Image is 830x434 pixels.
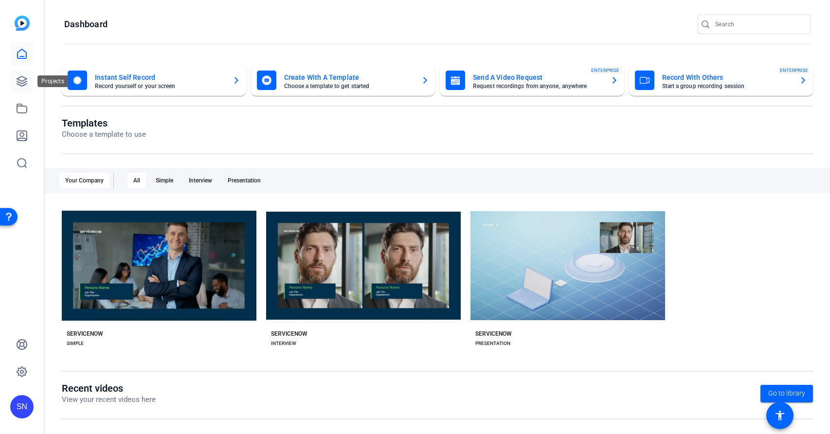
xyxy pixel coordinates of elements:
button: Send A Video RequestRequest recordings from anyone, anywhereENTERPRISE [440,65,624,96]
button: Record With OthersStart a group recording sessionENTERPRISE [629,65,813,96]
div: All [127,173,146,188]
div: Interview [183,173,218,188]
h1: Recent videos [62,382,156,394]
span: ENTERPRISE [780,67,808,74]
span: ENTERPRISE [591,67,619,74]
mat-card-title: Create With A Template [284,72,414,83]
div: Presentation [222,173,267,188]
div: Projects [37,75,68,87]
div: SIMPLE [67,340,84,347]
a: Go to library [760,385,813,402]
mat-card-subtitle: Record yourself or your screen [95,83,225,89]
mat-icon: accessibility [774,410,786,421]
mat-card-subtitle: Choose a template to get started [284,83,414,89]
mat-card-title: Record With Others [662,72,792,83]
img: blue-gradient.svg [15,16,30,31]
div: Your Company [59,173,109,188]
div: SERVICENOW [271,330,307,338]
input: Search [715,18,803,30]
button: Instant Self RecordRecord yourself or your screen [62,65,246,96]
span: Go to library [768,388,805,398]
mat-card-subtitle: Request recordings from anyone, anywhere [473,83,603,89]
mat-card-title: Instant Self Record [95,72,225,83]
div: SERVICENOW [475,330,512,338]
div: Simple [150,173,179,188]
mat-card-title: Send A Video Request [473,72,603,83]
h1: Dashboard [64,18,108,30]
p: Choose a template to use [62,129,146,140]
button: Create With A TemplateChoose a template to get started [251,65,435,96]
div: INTERVIEW [271,340,296,347]
h1: Templates [62,117,146,129]
p: View your recent videos here [62,394,156,405]
mat-card-subtitle: Start a group recording session [662,83,792,89]
div: SERVICENOW [67,330,103,338]
div: PRESENTATION [475,340,510,347]
div: SN [10,395,34,418]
